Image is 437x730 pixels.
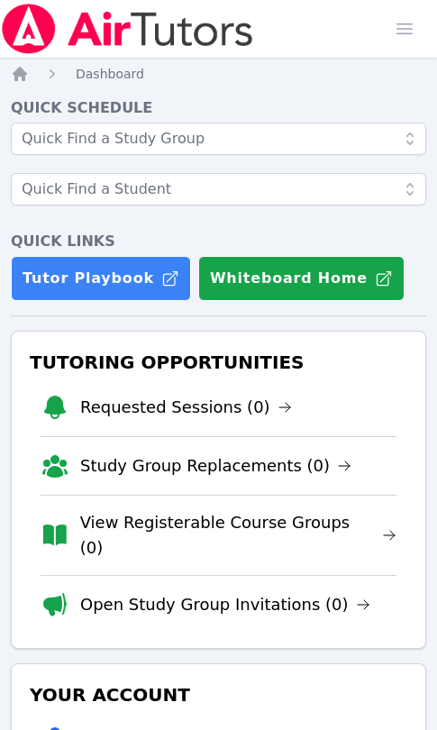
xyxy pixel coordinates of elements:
button: Whiteboard Home [198,256,405,301]
nav: Breadcrumb [11,65,426,83]
h3: Your Account [26,679,411,711]
a: Dashboard [76,65,144,83]
input: Quick Find a Study Group [11,123,426,155]
input: Quick Find a Student [11,173,426,205]
a: View Registerable Course Groups (0) [80,510,396,561]
a: Requested Sessions (0) [80,395,292,420]
h3: Tutoring Opportunities [26,346,411,379]
a: Tutor Playbook [11,256,191,301]
h4: Quick Schedule [11,97,426,119]
a: Open Study Group Invitations (0) [80,592,370,617]
a: Study Group Replacements (0) [80,453,351,479]
span: Dashboard [76,67,144,81]
h4: Quick Links [11,231,426,252]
